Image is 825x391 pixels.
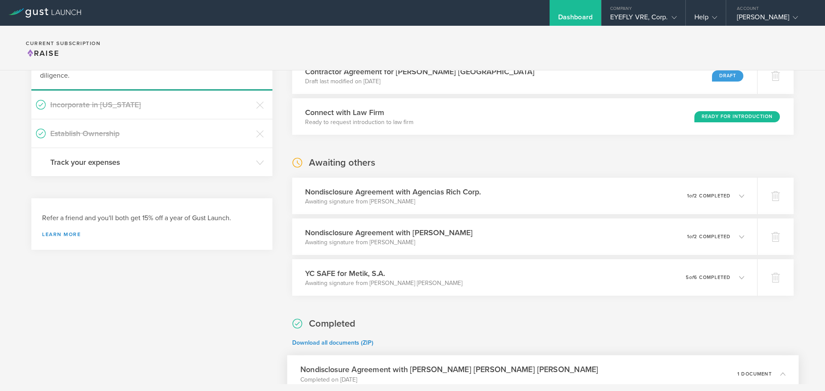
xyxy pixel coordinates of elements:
div: EYEFLY VRE, Corp. [610,13,677,26]
p: Draft last modified on [DATE] [305,77,535,86]
p: Awaiting signature from [PERSON_NAME] [PERSON_NAME] [305,279,462,288]
h3: Establish Ownership [50,128,252,139]
h3: Nondisclosure Agreement with [PERSON_NAME] [305,227,473,238]
div: Draft [712,70,743,82]
p: Ready to request introduction to law firm [305,118,413,127]
em: of [689,193,694,199]
h3: Refer a friend and you'll both get 15% off a year of Gust Launch. [42,213,262,223]
h3: Contractor Agreement for [PERSON_NAME] [GEOGRAPHIC_DATA] [305,66,535,77]
h3: YC SAFE for Metik, S.A. [305,268,462,279]
p: Completed on [DATE] [300,375,599,384]
h2: Awaiting others [309,157,375,169]
div: [PERSON_NAME] [737,13,810,26]
h3: Incorporate in [US_STATE] [50,99,252,110]
div: Ready for Introduction [694,111,780,122]
h2: Completed [309,318,355,330]
div: Dashboard [558,13,593,26]
h2: Current Subscription [26,41,101,46]
p: 1 2 completed [687,234,730,239]
span: Raise [26,48,59,58]
div: Connect with Law FirmReady to request introduction to law firmReady for Introduction [292,98,794,135]
em: of [689,234,694,239]
em: of [689,275,694,280]
p: Awaiting signature from [PERSON_NAME] [305,238,473,247]
p: 1 2 completed [687,194,730,198]
p: 1 document [737,371,772,376]
h3: Connect with Law Firm [305,107,413,118]
h3: Track your expenses [50,157,252,168]
a: Download all documents (ZIP) [292,339,373,346]
a: Learn more [42,232,262,237]
h3: Nondisclosure Agreement with Agencias Rich Corp. [305,186,481,197]
div: Help [694,13,717,26]
div: Contractor Agreement for [PERSON_NAME] [GEOGRAPHIC_DATA]Draft last modified on [DATE]Draft [292,58,757,94]
p: 5 6 completed [686,275,730,280]
h3: Nondisclosure Agreement with [PERSON_NAME] [PERSON_NAME] [PERSON_NAME] [300,364,599,376]
p: Awaiting signature from [PERSON_NAME] [305,197,481,206]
